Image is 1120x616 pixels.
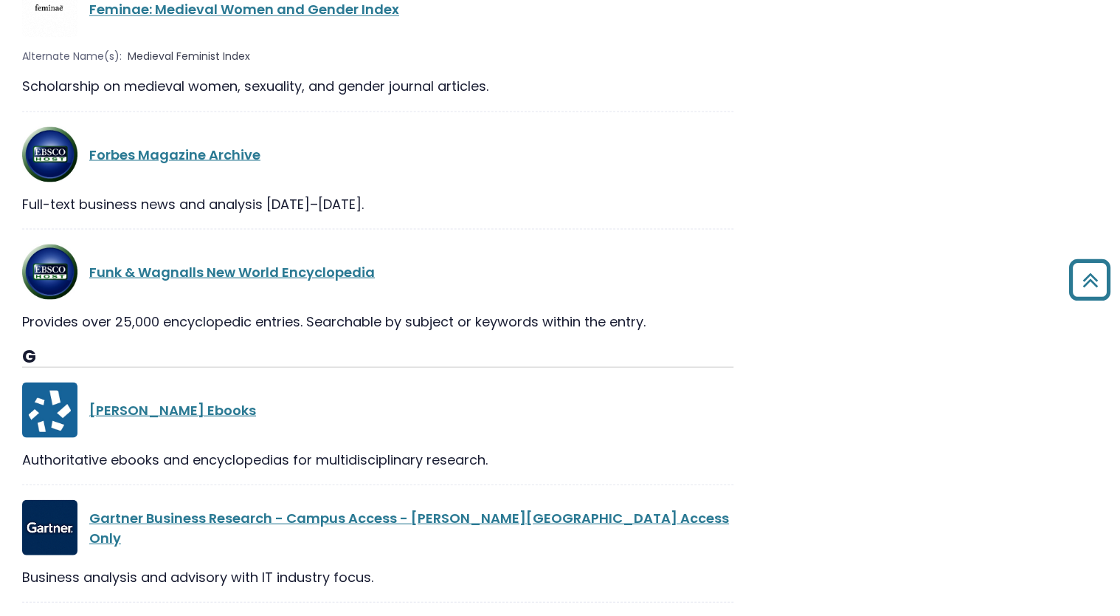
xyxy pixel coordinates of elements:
[89,400,256,419] a: [PERSON_NAME] Ebooks
[22,346,733,368] h3: G
[22,49,122,64] span: Alternate Name(s):
[89,508,729,547] a: Gartner Business Research - Campus Access - [PERSON_NAME][GEOGRAPHIC_DATA] Access Only
[128,49,250,64] span: Medieval Feminist Index
[22,194,733,213] div: Full-text business news and analysis [DATE]–[DATE].
[22,449,733,469] div: Authoritative ebooks and encyclopedias for multidisciplinary research.
[89,262,375,281] a: Funk & Wagnalls New World Encyclopedia
[22,311,733,331] div: Provides over 25,000 encyclopedic entries. Searchable by subject or keywords within the entry.
[22,567,733,586] div: Business analysis and advisory with IT industry focus.
[1063,266,1116,293] a: Back to Top
[22,76,733,96] div: Scholarship on medieval women, sexuality, and gender journal articles.
[89,145,260,163] a: Forbes Magazine Archive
